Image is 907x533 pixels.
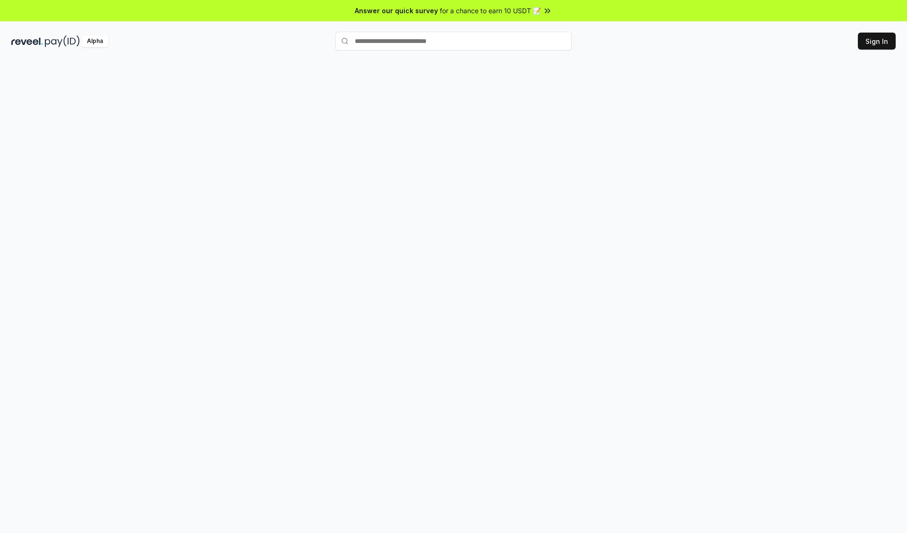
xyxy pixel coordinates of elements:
span: Answer our quick survey [355,6,438,16]
img: pay_id [45,35,80,47]
span: for a chance to earn 10 USDT 📝 [440,6,541,16]
img: reveel_dark [11,35,43,47]
button: Sign In [858,33,896,50]
div: Alpha [82,35,108,47]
